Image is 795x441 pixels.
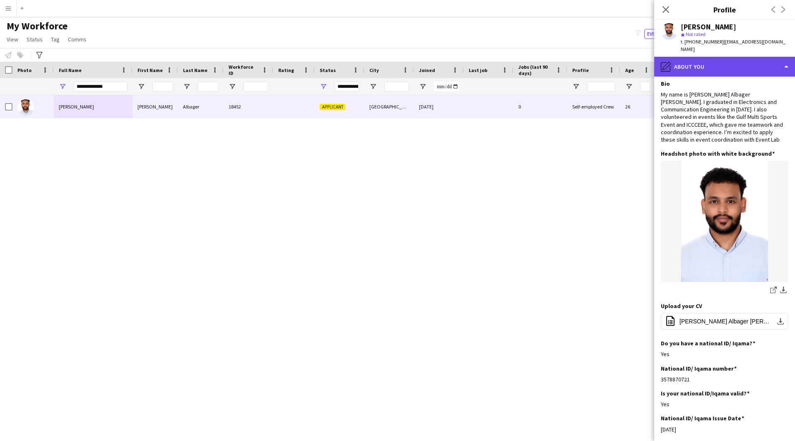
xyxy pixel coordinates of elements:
input: City Filter Input [384,82,409,92]
span: Photo [17,67,31,73]
div: [GEOGRAPHIC_DATA] [364,95,414,118]
span: [PERSON_NAME] [59,104,94,110]
button: Open Filter Menu [369,83,377,90]
span: Profile [572,67,589,73]
span: Full Name [59,67,82,73]
span: First Name [137,67,163,73]
button: Open Filter Menu [625,83,633,90]
button: [PERSON_NAME] Albager [PERSON_NAME]pdf [661,313,788,330]
span: Status [26,36,43,43]
div: [PERSON_NAME] [132,95,178,118]
div: About you [654,57,795,77]
app-action-btn: Advanced filters [34,50,44,60]
span: Rating [278,67,294,73]
button: Everyone8,146 [644,29,686,39]
h3: Profile [654,4,795,15]
span: Status [320,67,336,73]
h3: National ID/ Iqama number [661,365,737,372]
div: [DATE] [661,426,788,433]
h3: Headshot photo with white background [661,150,775,157]
a: View [3,34,22,45]
button: Open Filter Menu [137,83,145,90]
button: Open Filter Menu [320,83,327,90]
button: Open Filter Menu [229,83,236,90]
span: Tag [51,36,60,43]
input: Workforce ID Filter Input [243,82,268,92]
h3: Bio [661,80,670,87]
span: My Workforce [7,20,67,32]
input: Last Name Filter Input [198,82,219,92]
span: Not rated [686,31,706,37]
div: 26 [620,95,655,118]
div: Self-employed Crew [567,95,620,118]
span: | [EMAIL_ADDRESS][DOMAIN_NAME] [681,39,785,52]
div: 18452 [224,95,273,118]
span: Joined [419,67,435,73]
input: Full Name Filter Input [74,82,128,92]
button: Open Filter Menu [183,83,190,90]
span: t. [PHONE_NUMBER] [681,39,724,45]
div: Albager [178,95,224,118]
img: Nader Albager [17,99,34,116]
button: Open Filter Menu [59,83,66,90]
span: Last Name [183,67,207,73]
input: First Name Filter Input [152,82,173,92]
img: IMG_7922.jpeg [661,161,788,282]
button: Open Filter Menu [419,83,426,90]
input: Age Filter Input [640,82,650,92]
span: Last job [469,67,487,73]
div: 0 [513,95,567,118]
span: View [7,36,18,43]
h3: National ID/ Iqama Issue Date [661,414,744,422]
a: Status [23,34,46,45]
span: Age [625,67,634,73]
input: Joined Filter Input [434,82,459,92]
div: Yes [661,400,788,408]
a: Comms [65,34,90,45]
div: [PERSON_NAME] [681,23,736,31]
a: Tag [48,34,63,45]
h3: Upload your CV [661,302,702,310]
div: Yes [661,350,788,358]
span: Jobs (last 90 days) [518,64,552,76]
span: [PERSON_NAME] Albager [PERSON_NAME]pdf [679,318,773,325]
div: [DATE] [414,95,464,118]
span: City [369,67,379,73]
button: Open Filter Menu [572,83,580,90]
div: My name is [PERSON_NAME] Albager [PERSON_NAME]. I graduated in Electronics and Communication Engi... [661,91,788,143]
h3: Do you have a national ID/ Iqama? [661,340,755,347]
div: 3578870721 [661,376,788,383]
input: Profile Filter Input [587,82,615,92]
span: Applicant [320,104,345,110]
h3: Is your national ID/Iqama valid? [661,390,749,397]
span: Workforce ID [229,64,258,76]
span: Comms [68,36,87,43]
